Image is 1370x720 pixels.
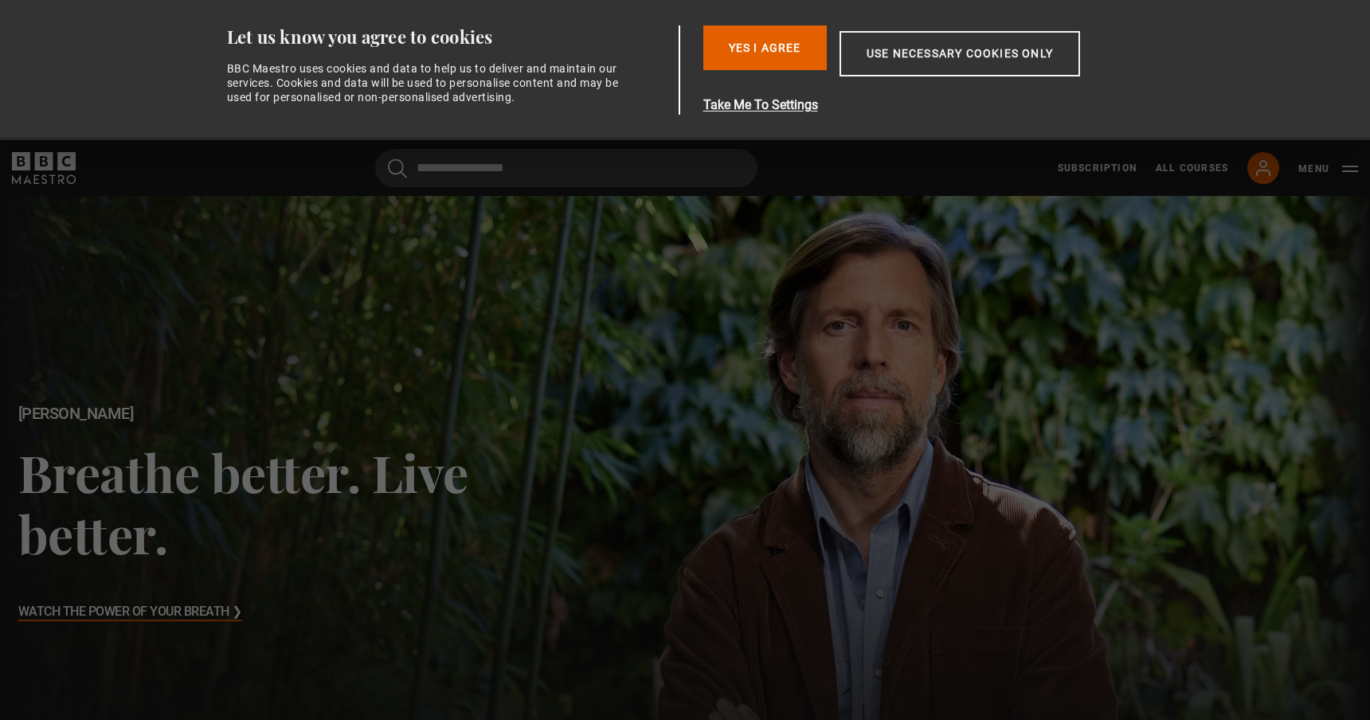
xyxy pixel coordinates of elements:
h3: Watch The Power of Your Breath ❯ [18,601,242,624]
a: Subscription [1058,161,1137,175]
div: BBC Maestro uses cookies and data to help us to deliver and maintain our services. Cookies and da... [227,61,628,105]
button: Toggle navigation [1298,161,1358,177]
button: Yes I Agree [703,25,827,70]
a: All Courses [1156,161,1228,175]
button: Take Me To Settings [703,96,1156,115]
h3: Breathe better. Live better. [18,441,549,565]
input: Search [375,149,757,187]
div: Let us know you agree to cookies [227,25,673,49]
svg: BBC Maestro [12,152,76,184]
button: Submit the search query [388,158,407,178]
h2: [PERSON_NAME] [18,405,549,423]
button: Use necessary cookies only [840,31,1080,76]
